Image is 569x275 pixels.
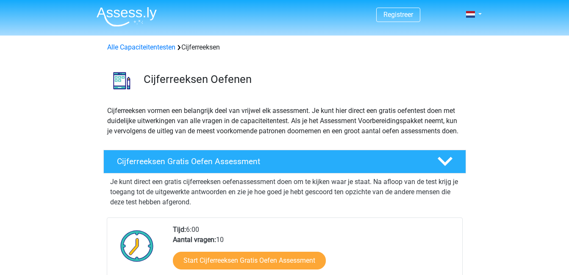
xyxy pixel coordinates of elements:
div: Cijferreeksen [104,42,466,52]
p: Je kunt direct een gratis cijferreeksen oefenassessment doen om te kijken waar je staat. Na afloo... [110,177,459,207]
a: Cijferreeksen Gratis Oefen Assessment [100,150,469,173]
h3: Cijferreeksen Oefenen [144,73,459,86]
img: Klok [116,225,158,267]
a: Start Cijferreeksen Gratis Oefen Assessment [173,252,326,269]
img: cijferreeksen [104,63,140,99]
img: Assessly [97,7,157,27]
p: Cijferreeksen vormen een belangrijk deel van vrijwel elk assessment. Je kunt hier direct een grat... [107,106,462,136]
h4: Cijferreeksen Gratis Oefen Assessment [117,157,424,166]
b: Aantal vragen: [173,236,216,244]
a: Registreer [383,11,413,19]
a: Alle Capaciteitentesten [107,43,175,51]
b: Tijd: [173,225,186,234]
